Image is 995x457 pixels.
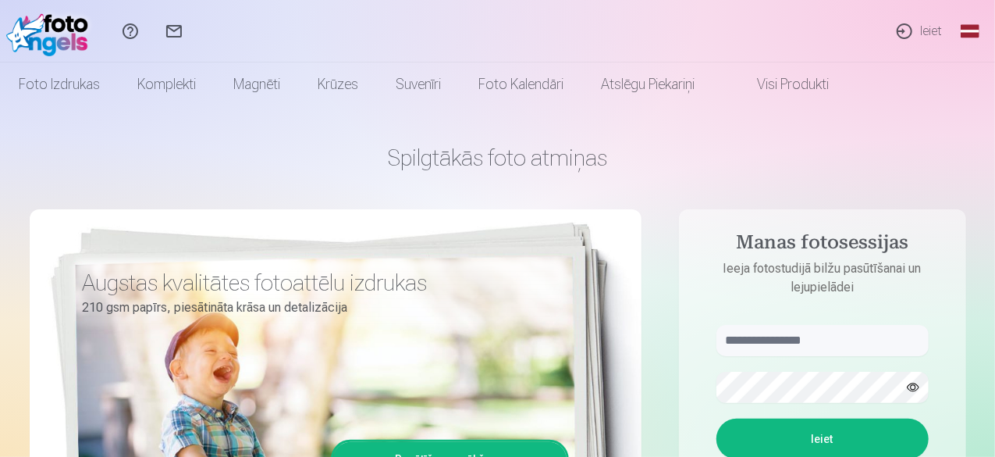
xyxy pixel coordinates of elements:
a: Suvenīri [377,62,460,106]
h4: Manas fotosessijas [701,231,944,259]
p: Ieeja fotostudijā bilžu pasūtīšanai un lejupielādei [701,259,944,297]
a: Visi produkti [713,62,848,106]
a: Foto kalendāri [460,62,582,106]
a: Komplekti [119,62,215,106]
a: Magnēti [215,62,299,106]
p: 210 gsm papīrs, piesātināta krāsa un detalizācija [83,297,557,319]
a: Atslēgu piekariņi [582,62,713,106]
h3: Augstas kvalitātes fotoattēlu izdrukas [83,269,557,297]
a: Krūzes [299,62,377,106]
h1: Spilgtākās foto atmiņas [30,144,966,172]
img: /fa1 [6,6,96,56]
